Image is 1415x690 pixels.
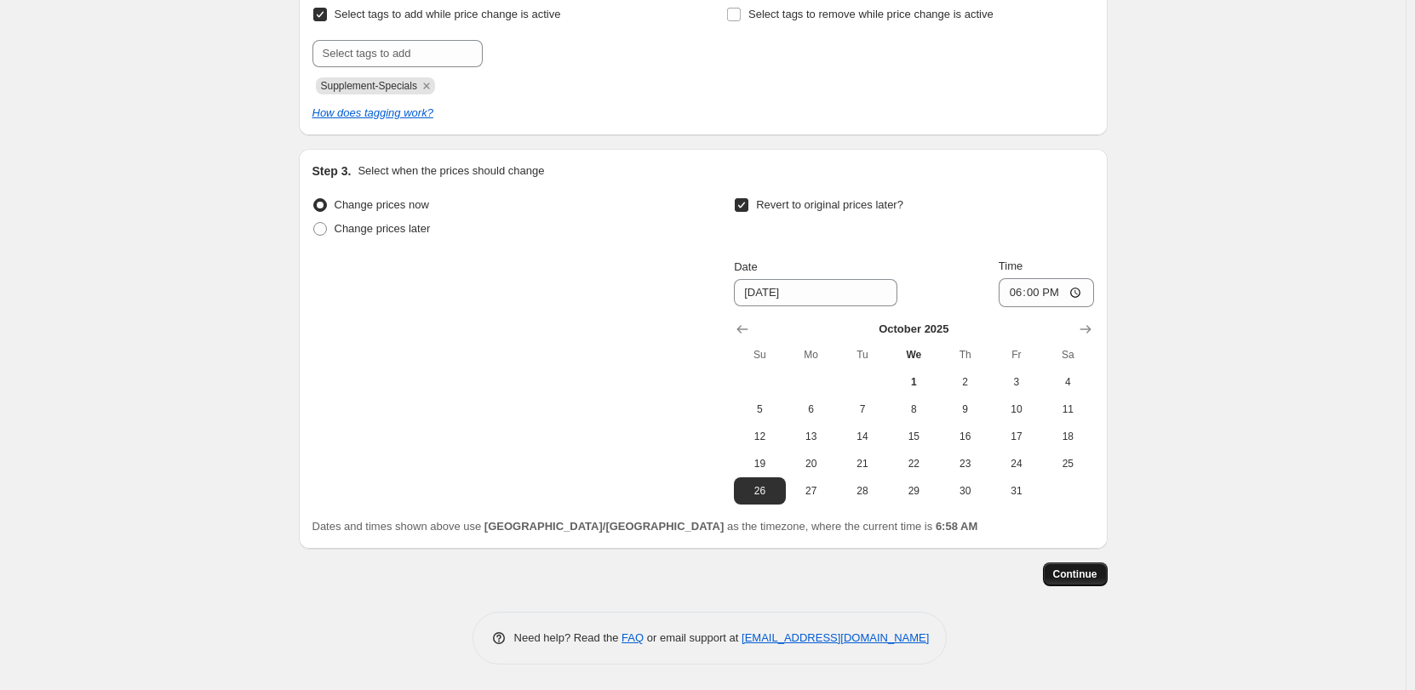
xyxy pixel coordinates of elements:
[1042,368,1093,396] button: Saturday October 4 2025
[998,348,1035,362] span: Fr
[998,484,1035,498] span: 31
[844,402,881,416] span: 7
[734,477,785,505] button: Sunday October 26 2025
[312,520,978,533] span: Dates and times shown above use as the timezone, where the current time is
[888,423,939,450] button: Wednesday October 15 2025
[999,278,1094,307] input: 12:00
[741,484,778,498] span: 26
[946,402,983,416] span: 9
[312,163,352,180] h2: Step 3.
[991,341,1042,368] th: Friday
[939,341,990,368] th: Thursday
[844,430,881,443] span: 14
[936,520,977,533] b: 6:58 AM
[1042,423,1093,450] button: Saturday October 18 2025
[895,430,932,443] span: 15
[734,423,785,450] button: Sunday October 12 2025
[358,163,544,180] p: Select when the prices should change
[1049,348,1086,362] span: Sa
[939,477,990,505] button: Thursday October 30 2025
[888,368,939,396] button: Today Wednesday October 1 2025
[514,631,622,644] span: Need help? Read the
[888,450,939,477] button: Wednesday October 22 2025
[844,457,881,470] span: 21
[644,631,742,644] span: or email support at
[793,457,830,470] span: 20
[895,348,932,362] span: We
[844,348,881,362] span: Tu
[837,341,888,368] th: Tuesday
[734,450,785,477] button: Sunday October 19 2025
[895,457,932,470] span: 22
[939,423,990,450] button: Thursday October 16 2025
[741,402,778,416] span: 5
[1049,430,1086,443] span: 18
[786,423,837,450] button: Monday October 13 2025
[837,450,888,477] button: Tuesday October 21 2025
[888,396,939,423] button: Wednesday October 8 2025
[786,396,837,423] button: Monday October 6 2025
[734,396,785,423] button: Sunday October 5 2025
[991,477,1042,505] button: Friday October 31 2025
[946,484,983,498] span: 30
[991,396,1042,423] button: Friday October 10 2025
[1053,567,1097,581] span: Continue
[741,457,778,470] span: 19
[734,260,757,273] span: Date
[991,423,1042,450] button: Friday October 17 2025
[837,477,888,505] button: Tuesday October 28 2025
[888,341,939,368] th: Wednesday
[991,450,1042,477] button: Friday October 24 2025
[939,396,990,423] button: Thursday October 9 2025
[335,198,429,211] span: Change prices now
[946,348,983,362] span: Th
[837,423,888,450] button: Tuesday October 14 2025
[786,341,837,368] th: Monday
[484,520,724,533] b: [GEOGRAPHIC_DATA]/[GEOGRAPHIC_DATA]
[419,78,434,94] button: Remove Supplement-Specials
[741,430,778,443] span: 12
[730,317,754,341] button: Show previous month, September 2025
[1049,402,1086,416] span: 11
[946,375,983,389] span: 2
[793,348,830,362] span: Mo
[1042,450,1093,477] button: Saturday October 25 2025
[946,457,983,470] span: 23
[734,279,897,306] input: 10/1/2025
[312,106,433,119] a: How does tagging work?
[1074,317,1097,341] button: Show next month, November 2025
[793,402,830,416] span: 6
[895,402,932,416] span: 8
[895,484,932,498] span: 29
[1042,341,1093,368] th: Saturday
[939,368,990,396] button: Thursday October 2 2025
[888,477,939,505] button: Wednesday October 29 2025
[793,484,830,498] span: 27
[793,430,830,443] span: 13
[946,430,983,443] span: 16
[1042,396,1093,423] button: Saturday October 11 2025
[335,8,561,20] span: Select tags to add while price change is active
[734,341,785,368] th: Sunday
[1043,562,1108,586] button: Continue
[748,8,994,20] span: Select tags to remove while price change is active
[786,477,837,505] button: Monday October 27 2025
[999,259,1023,272] span: Time
[895,375,932,389] span: 1
[321,80,417,92] span: Supplement-Specials
[312,40,483,67] input: Select tags to add
[998,430,1035,443] span: 17
[998,402,1035,416] span: 10
[998,457,1035,470] span: 24
[939,450,990,477] button: Thursday October 23 2025
[991,368,1042,396] button: Friday October 3 2025
[837,396,888,423] button: Tuesday October 7 2025
[786,450,837,477] button: Monday October 20 2025
[756,198,903,211] span: Revert to original prices later?
[1049,457,1086,470] span: 25
[741,348,778,362] span: Su
[622,631,644,644] a: FAQ
[335,222,431,235] span: Change prices later
[844,484,881,498] span: 28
